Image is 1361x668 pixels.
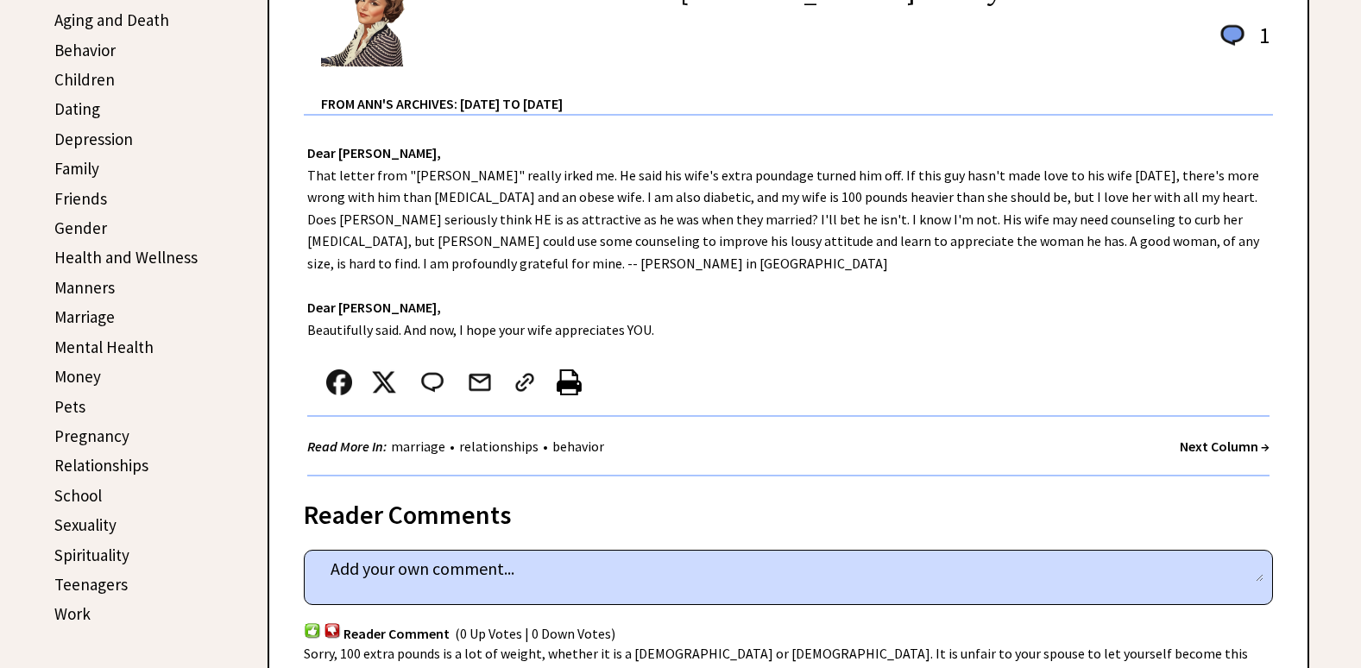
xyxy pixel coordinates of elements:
img: votdown.png [324,622,341,639]
a: Spirituality [54,545,129,565]
a: Pets [54,396,85,417]
a: Next Column → [1180,438,1270,455]
a: behavior [548,438,608,455]
a: Money [54,366,101,387]
a: Aging and Death [54,9,169,30]
img: mail.png [467,369,493,395]
a: Relationships [54,455,148,476]
div: From Ann's Archives: [DATE] to [DATE] [321,68,1273,114]
a: Pregnancy [54,425,129,446]
img: facebook.png [326,369,352,395]
a: Gender [54,217,107,238]
span: (0 Up Votes | 0 Down Votes) [455,625,615,642]
div: • • [307,436,608,457]
strong: Dear [PERSON_NAME], [307,144,441,161]
div: That letter from "[PERSON_NAME]" really irked me. He said his wife's extra poundage turned him of... [269,116,1307,476]
a: Manners [54,277,115,298]
a: relationships [455,438,543,455]
a: Depression [54,129,133,149]
strong: Read More In: [307,438,387,455]
a: Work [54,603,91,624]
a: Marriage [54,306,115,327]
a: marriage [387,438,450,455]
a: Dating [54,98,100,119]
div: Reader Comments [304,496,1273,524]
a: Friends [54,188,107,209]
img: x_small.png [371,369,397,395]
img: votup.png [304,622,321,639]
img: message_round%202.png [418,369,447,395]
td: 1 [1251,21,1271,66]
a: Sexuality [54,514,117,535]
img: message_round%201.png [1217,22,1248,49]
a: School [54,485,102,506]
a: Family [54,158,99,179]
img: link_02.png [512,369,538,395]
a: Health and Wellness [54,247,198,268]
a: Mental Health [54,337,154,357]
strong: Dear [PERSON_NAME], [307,299,441,316]
img: printer%20icon.png [557,369,582,395]
a: Teenagers [54,574,128,595]
a: Behavior [54,40,116,60]
a: Children [54,69,115,90]
span: Reader Comment [343,625,450,642]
